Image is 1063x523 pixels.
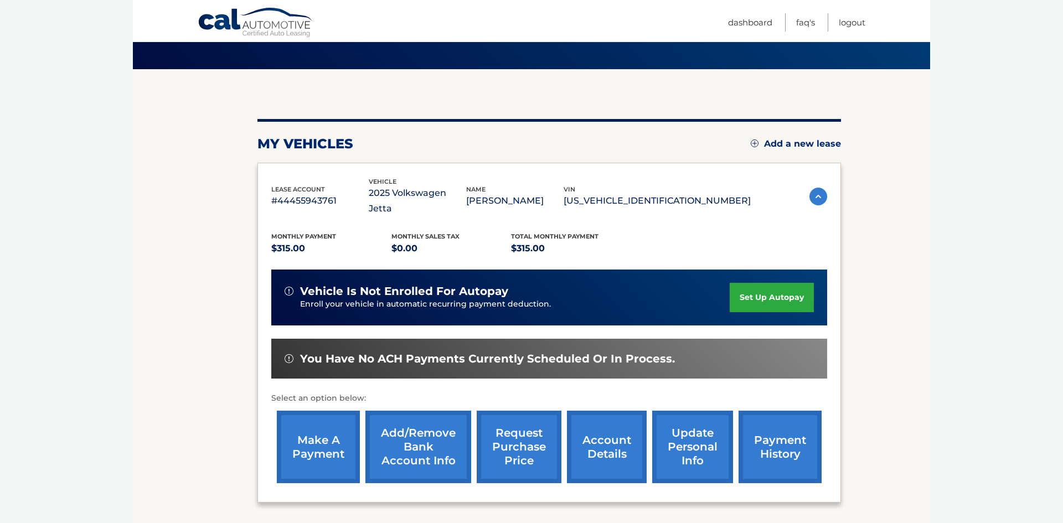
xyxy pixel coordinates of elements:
[839,13,865,32] a: Logout
[466,185,486,193] span: name
[300,352,675,366] span: You have no ACH payments currently scheduled or in process.
[271,193,369,209] p: #44455943761
[300,284,508,298] span: vehicle is not enrolled for autopay
[271,392,827,405] p: Select an option below:
[391,232,460,240] span: Monthly sales Tax
[809,188,827,205] img: accordion-active.svg
[652,411,733,483] a: update personal info
[466,193,564,209] p: [PERSON_NAME]
[511,232,598,240] span: Total Monthly Payment
[739,411,822,483] a: payment history
[564,185,575,193] span: vin
[477,411,561,483] a: request purchase price
[751,138,841,149] a: Add a new lease
[730,283,814,312] a: set up autopay
[796,13,815,32] a: FAQ's
[728,13,772,32] a: Dashboard
[198,7,314,39] a: Cal Automotive
[285,354,293,363] img: alert-white.svg
[391,241,512,256] p: $0.00
[277,411,360,483] a: make a payment
[257,136,353,152] h2: my vehicles
[271,232,336,240] span: Monthly Payment
[511,241,631,256] p: $315.00
[751,139,758,147] img: add.svg
[271,241,391,256] p: $315.00
[271,185,325,193] span: lease account
[564,193,751,209] p: [US_VEHICLE_IDENTIFICATION_NUMBER]
[300,298,730,310] p: Enroll your vehicle in automatic recurring payment deduction.
[285,287,293,296] img: alert-white.svg
[365,411,471,483] a: Add/Remove bank account info
[567,411,647,483] a: account details
[369,185,466,216] p: 2025 Volkswagen Jetta
[369,178,396,185] span: vehicle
